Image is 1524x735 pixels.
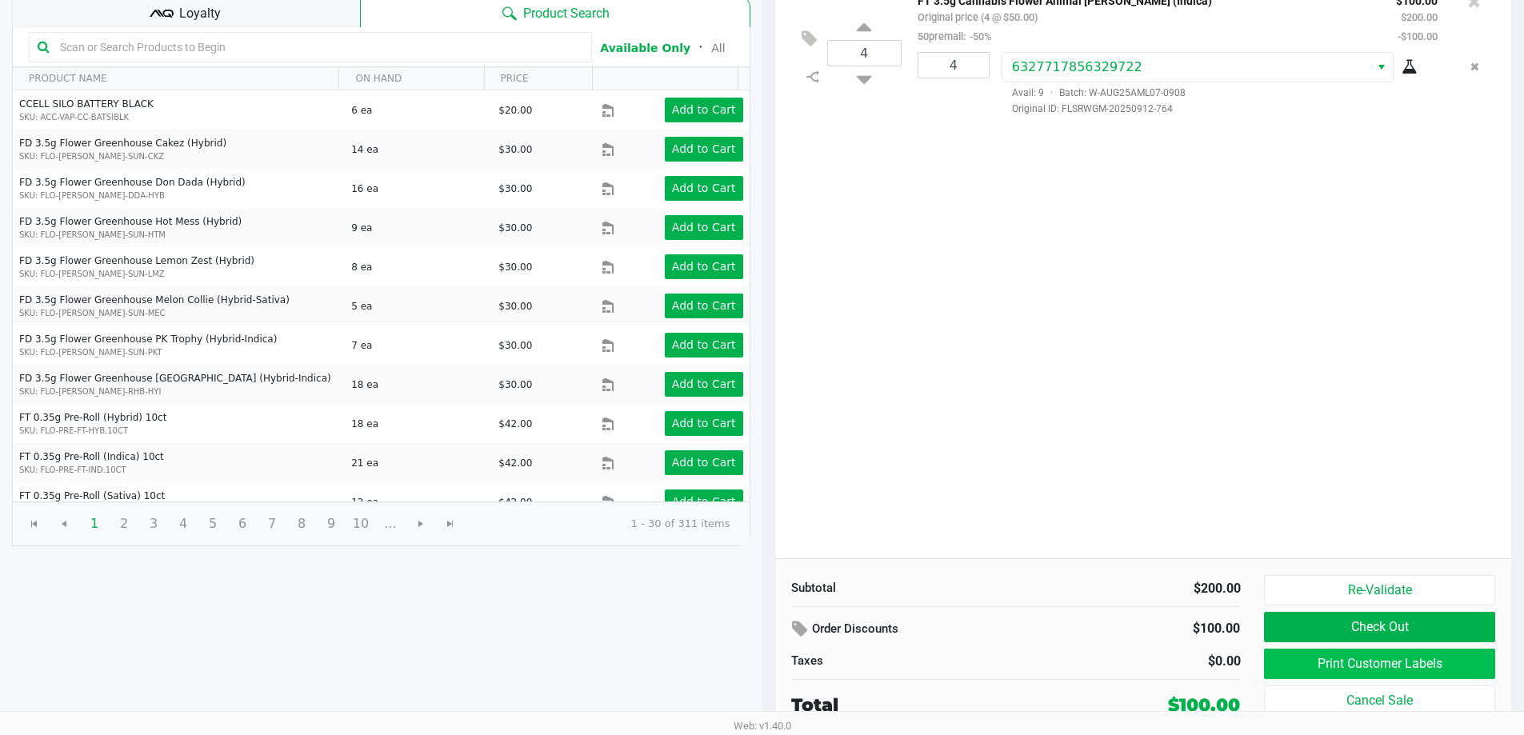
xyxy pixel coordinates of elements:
th: PRICE [484,67,593,90]
div: $100.00 [1106,615,1240,642]
div: Data table [13,67,750,501]
span: Loyalty [179,4,221,23]
button: All [711,40,725,57]
td: FD 3.5g Flower Greenhouse PK Trophy (Hybrid-Indica) [13,326,344,365]
p: SKU: FLO-[PERSON_NAME]-SUN-PKT [19,346,338,358]
p: SKU: FLO-[PERSON_NAME]-RHB-HYI [19,385,338,397]
button: Add to Cart [665,489,743,514]
td: FD 3.5g Flower Greenhouse Cakez (Hybrid) [13,130,344,169]
td: FD 3.5g Flower Greenhouse Hot Mess (Hybrid) [13,208,344,247]
td: 18 ea [344,365,491,404]
td: FT 0.35g Pre-Roll (Indica) 10ct [13,443,344,482]
div: $0.00 [1028,652,1241,671]
span: $42.00 [498,497,532,508]
span: Original ID: FLSRWGM-20250912-764 [1002,102,1438,116]
small: -$100.00 [1398,30,1438,42]
button: Add to Cart [665,450,743,475]
app-button-loader: Add to Cart [672,142,736,155]
td: FD 3.5g Flower Greenhouse Lemon Zest (Hybrid) [13,247,344,286]
inline-svg: Split item qty to new line [799,66,827,87]
th: ON HAND [338,67,483,90]
td: FT 0.35g Pre-Roll (Sativa) 10ct [13,482,344,521]
td: FD 3.5g Flower Greenhouse Melon Collie (Hybrid-Sativa) [13,286,344,326]
p: SKU: FLO-[PERSON_NAME]-SUN-MEC [19,307,338,319]
p: SKU: FLO-[PERSON_NAME]-SUN-CKZ [19,150,338,162]
span: Go to the last page [444,517,457,530]
span: Go to the next page [406,509,436,539]
button: Add to Cart [665,176,743,201]
span: Avail: 9 Batch: W-AUG25AML07-0908 [1002,87,1186,98]
span: Web: v1.40.0 [734,720,791,732]
app-button-loader: Add to Cart [672,182,736,194]
span: Page 1 [79,509,110,539]
app-button-loader: Add to Cart [672,456,736,469]
span: $30.00 [498,183,532,194]
td: 12 ea [344,482,491,521]
td: 18 ea [344,404,491,443]
span: Page 4 [168,509,198,539]
div: Subtotal [791,579,1004,597]
button: Add to Cart [665,411,743,436]
span: ᛫ [690,40,711,55]
span: Go to the first page [19,509,50,539]
small: $200.00 [1401,11,1438,23]
app-button-loader: Add to Cart [672,377,736,390]
app-button-loader: Add to Cart [672,103,736,116]
span: Go to the previous page [58,517,70,530]
span: Page 2 [109,509,139,539]
span: Go to the first page [28,517,41,530]
button: Add to Cart [665,98,743,122]
app-button-loader: Add to Cart [672,338,736,351]
span: Go to the previous page [49,509,79,539]
span: $30.00 [498,144,532,155]
td: FD 3.5g Flower Greenhouse Don Dada (Hybrid) [13,169,344,208]
button: Add to Cart [665,294,743,318]
span: $42.00 [498,418,532,429]
div: Taxes [791,652,1004,670]
button: Re-Validate [1264,575,1494,605]
button: Add to Cart [665,372,743,397]
td: CCELL SILO BATTERY BLACK [13,90,344,130]
span: $30.00 [498,262,532,273]
span: $30.00 [498,379,532,390]
button: Add to Cart [665,333,743,358]
td: 9 ea [344,208,491,247]
span: -50% [966,30,991,42]
button: Select [1370,53,1393,82]
div: Order Discounts [791,615,1083,644]
td: 14 ea [344,130,491,169]
app-button-loader: Add to Cart [672,495,736,508]
p: SKU: FLO-[PERSON_NAME]-DDA-HYB [19,190,338,202]
button: Add to Cart [665,137,743,162]
app-button-loader: Add to Cart [672,417,736,429]
td: FD 3.5g Flower Greenhouse [GEOGRAPHIC_DATA] (Hybrid-Indica) [13,365,344,404]
div: $100.00 [1168,692,1240,718]
p: SKU: ACC-VAP-CC-BATSIBLK [19,111,338,123]
th: PRODUCT NAME [13,67,338,90]
p: SKU: FLO-[PERSON_NAME]-SUN-HTM [19,229,338,241]
td: FT 0.35g Pre-Roll (Hybrid) 10ct [13,404,344,443]
app-button-loader: Add to Cart [672,221,736,234]
span: Go to the next page [414,517,427,530]
input: Scan or Search Products to Begin [54,35,583,59]
td: 6 ea [344,90,491,130]
small: 50premall: [918,30,991,42]
p: SKU: FLO-PRE-FT-HYB.10CT [19,425,338,437]
span: Page 3 [138,509,169,539]
td: 7 ea [344,326,491,365]
td: 21 ea [344,443,491,482]
small: Original price (4 @ $50.00) [918,11,1038,23]
span: Page 5 [198,509,228,539]
span: Page 9 [316,509,346,539]
td: 5 ea [344,286,491,326]
span: Product Search [523,4,610,23]
span: 6327717856329722 [1012,59,1142,74]
span: Go to the last page [435,509,466,539]
span: Page 6 [227,509,258,539]
div: $200.00 [1028,579,1241,598]
button: Remove the package from the orderLine [1464,52,1486,82]
td: 8 ea [344,247,491,286]
p: SKU: FLO-[PERSON_NAME]-SUN-LMZ [19,268,338,280]
app-button-loader: Add to Cart [672,260,736,273]
span: $20.00 [498,105,532,116]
